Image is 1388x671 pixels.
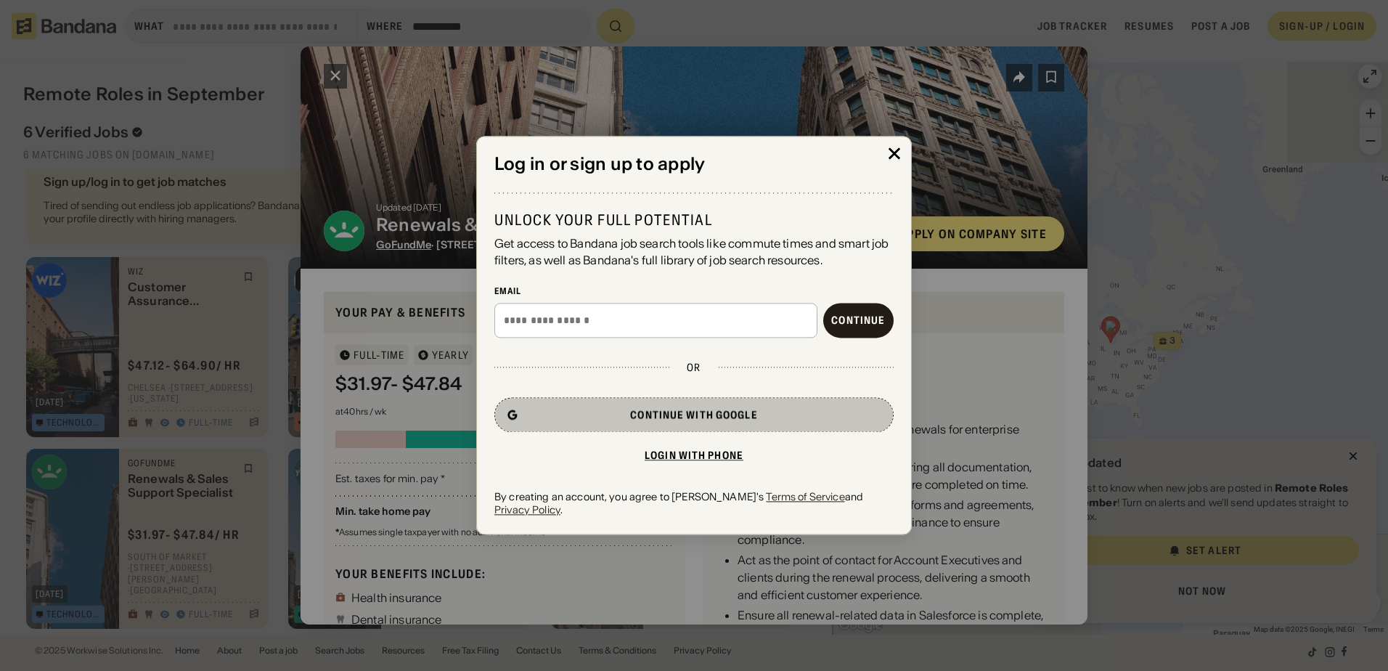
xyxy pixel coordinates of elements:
a: Privacy Policy [494,503,560,516]
a: Terms of Service [766,490,844,503]
div: Log in or sign up to apply [494,154,894,175]
div: or [687,361,701,374]
div: Get access to Bandana job search tools like commute times and smart job filters, as well as Banda... [494,236,894,269]
div: Login with phone [645,450,743,460]
div: Continue [831,315,885,325]
div: Unlock your full potential [494,211,894,230]
div: By creating an account, you agree to [PERSON_NAME]'s and . [494,490,894,516]
div: Email [494,285,894,297]
div: Continue with Google [630,410,757,420]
